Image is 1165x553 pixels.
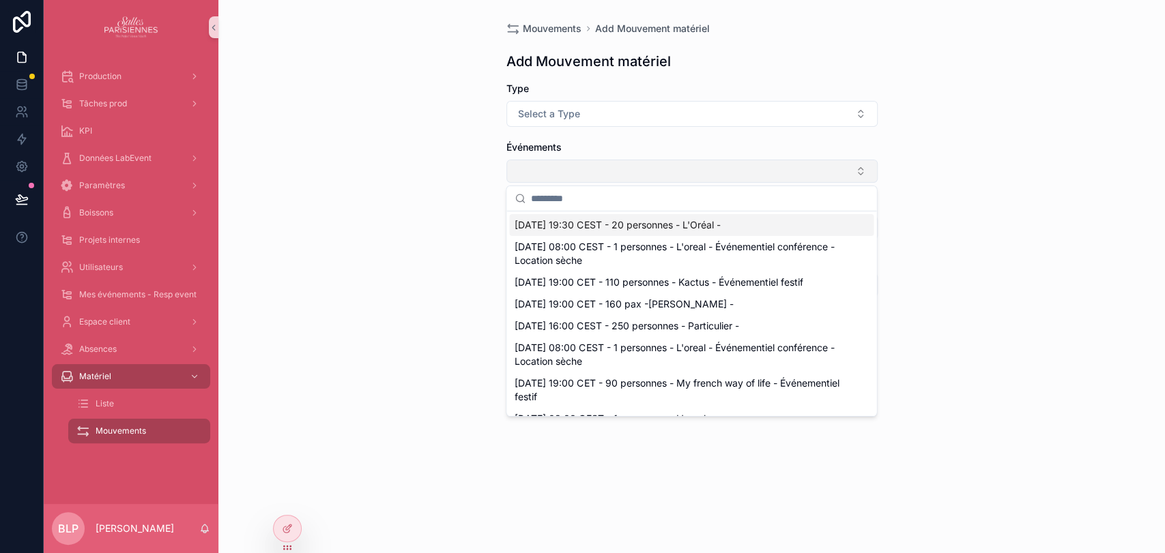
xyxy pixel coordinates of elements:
[523,22,581,35] span: Mouvements
[515,412,712,425] span: [DATE] 08:00 CEST - 1 personnes - L'oreal -
[518,107,580,121] span: Select a Type
[79,371,111,382] span: Matériel
[79,125,92,136] span: KPI
[52,173,210,198] a: Paramètres
[104,16,158,38] img: App logo
[52,64,210,89] a: Production
[79,207,113,218] span: Boissons
[79,289,197,300] span: Mes événements - Resp event
[79,98,127,109] span: Tâches prod
[52,119,210,143] a: KPI
[515,240,852,267] span: [DATE] 08:00 CEST - 1 personnes - L'oreal - Événementiel conférence - Location sèche
[52,310,210,334] a: Espace client
[96,398,114,409] span: Liste
[79,344,117,355] span: Absences
[79,153,152,164] span: Données LabEvent
[79,180,125,191] span: Paramètres
[515,319,738,333] span: [DATE] 16:00 CEST - 250 personnes - Particulier -
[44,55,218,461] div: scrollable content
[52,337,210,361] a: Absences
[52,255,210,280] a: Utilisateurs
[515,275,803,289] span: [DATE] 19:00 CET - 110 personnes - Kactus - Événementiel festif
[506,101,878,127] button: Select Button
[506,52,671,71] h1: Add Mouvement matériel
[506,22,581,35] a: Mouvements
[506,141,562,153] span: Événements
[96,522,174,535] p: [PERSON_NAME]
[595,22,710,35] a: Add Mouvement matériel
[515,218,720,232] span: [DATE] 19:30 CEST - 20 personnes - L'Oréal -
[515,341,852,368] span: [DATE] 08:00 CEST - 1 personnes - L'oreal - Événementiel conférence - Location sèche
[68,391,210,416] a: Liste
[515,297,733,311] span: [DATE] 19:00 CET - 160 pax -[PERSON_NAME] -
[79,262,123,273] span: Utilisateurs
[68,419,210,443] a: Mouvements
[79,235,140,245] span: Projets internes
[506,211,876,416] div: Suggestions
[52,364,210,389] a: Matériel
[96,425,146,436] span: Mouvements
[52,228,210,252] a: Projets internes
[506,83,529,94] span: Type
[506,160,878,183] button: Select Button
[52,146,210,170] a: Données LabEvent
[515,376,852,404] span: [DATE] 19:00 CET - 90 personnes - My french way of life - Événementiel festif
[52,91,210,116] a: Tâches prod
[52,200,210,225] a: Boissons
[58,520,78,537] span: BLP
[52,282,210,307] a: Mes événements - Resp event
[79,316,130,327] span: Espace client
[79,71,121,82] span: Production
